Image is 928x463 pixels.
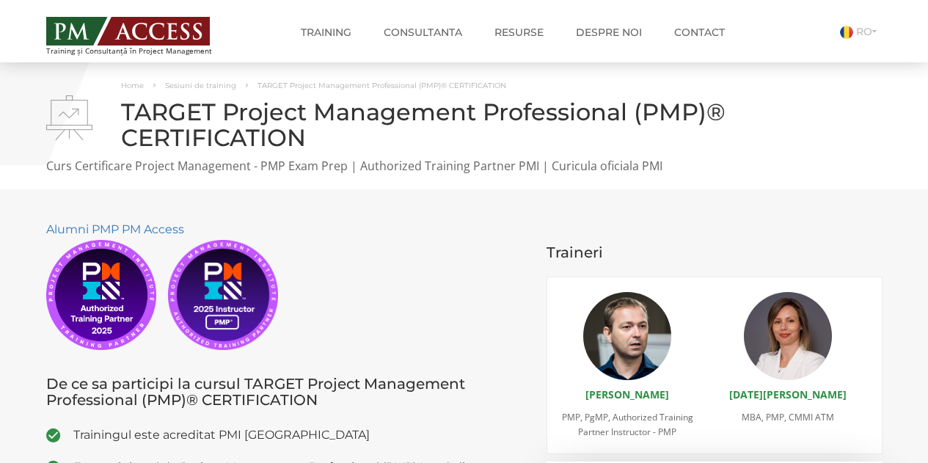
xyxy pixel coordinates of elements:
[729,387,847,401] a: [DATE][PERSON_NAME]
[547,244,883,260] h3: Traineri
[663,18,736,47] a: Contact
[46,376,525,408] h3: De ce sa participi la cursul TARGET Project Management Professional (PMP)® CERTIFICATION
[73,424,525,445] span: Trainingul este acreditat PMI [GEOGRAPHIC_DATA]
[46,158,883,175] p: Curs Certificare Project Management - PMP Exam Prep | Authorized Training Partner PMI | Curicula ...
[257,81,506,90] span: TARGET Project Management Professional (PMP)® CERTIFICATION
[121,81,144,90] a: Home
[562,411,693,438] span: PMP, PgMP, Authorized Training Partner Instructor - PMP
[46,47,239,55] span: Training și Consultanță în Project Management
[46,12,239,55] a: Training și Consultanță în Project Management
[165,81,236,90] a: Sesiuni de training
[46,17,210,45] img: PM ACCESS - Echipa traineri si consultanti certificati PMP: Narciss Popescu, Mihai Olaru, Monica ...
[565,18,653,47] a: Despre noi
[840,26,853,39] img: Romana
[483,18,555,47] a: Resurse
[46,99,883,150] h1: TARGET Project Management Professional (PMP)® CERTIFICATION
[840,25,883,38] a: RO
[742,411,834,423] span: MBA, PMP, CMMI ATM
[373,18,473,47] a: Consultanta
[585,387,669,401] a: [PERSON_NAME]
[290,18,362,47] a: Training
[46,95,92,140] img: TARGET Project Management Professional (PMP)® CERTIFICATION
[46,222,184,236] a: Alumni PMP PM Access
